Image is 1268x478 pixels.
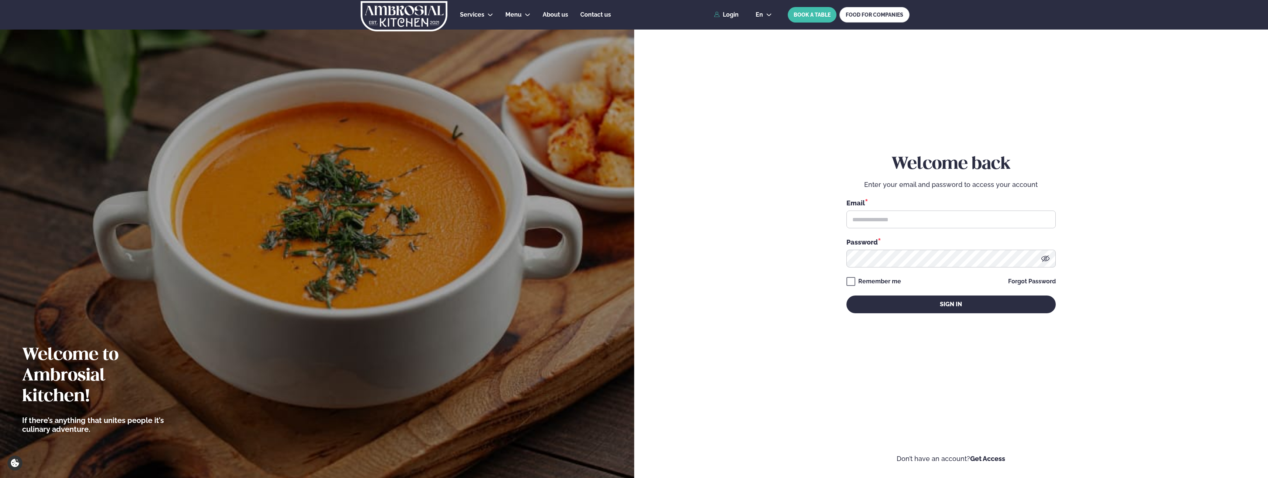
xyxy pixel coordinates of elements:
[839,7,910,23] a: FOOD FOR COMPANIES
[1008,279,1056,284] a: Forgot Password
[543,10,568,19] a: About us
[7,455,23,471] a: Cookie settings
[460,10,484,19] a: Services
[714,11,739,18] a: Login
[22,416,175,434] p: If there’s anything that unites people it’s culinary adventure.
[750,12,778,18] button: en
[846,180,1056,189] p: Enter your email and password to access your account
[360,1,448,31] img: logo
[656,454,1246,463] p: Don’t have an account?
[580,10,611,19] a: Contact us
[788,7,836,23] button: BOOK A TABLE
[970,455,1005,462] a: Get Access
[846,237,1056,247] div: Password
[505,11,522,18] span: Menu
[756,12,763,18] span: en
[505,10,522,19] a: Menu
[543,11,568,18] span: About us
[846,198,1056,208] div: Email
[846,154,1056,175] h2: Welcome back
[22,345,175,407] h2: Welcome to Ambrosial kitchen!
[846,296,1056,313] button: Sign in
[460,11,484,18] span: Services
[580,11,611,18] span: Contact us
